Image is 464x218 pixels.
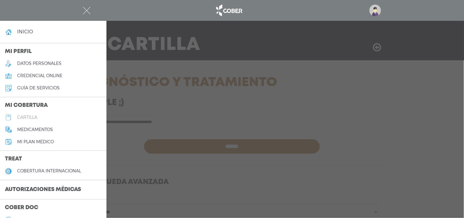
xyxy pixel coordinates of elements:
h4: inicio [17,29,33,35]
h5: medicamentos [17,127,53,132]
h5: Mi plan médico [17,139,54,145]
img: profile-placeholder.svg [369,5,381,16]
img: Cober_menu-close-white.svg [83,7,91,14]
img: logo_cober_home-white.png [213,3,245,18]
h5: cartilla [17,115,37,120]
h5: cobertura internacional [17,168,81,174]
h5: datos personales [17,61,61,66]
h5: credencial online [17,73,62,78]
h5: guía de servicios [17,85,60,91]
